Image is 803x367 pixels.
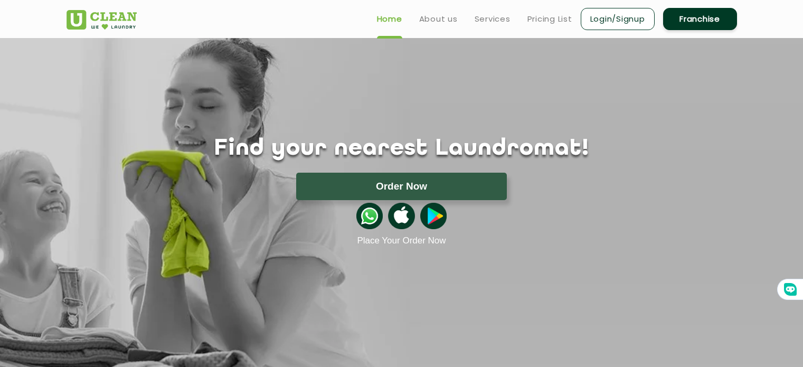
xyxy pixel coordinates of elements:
a: Services [475,13,511,25]
a: Franchise [663,8,737,30]
img: UClean Laundry and Dry Cleaning [67,10,137,30]
a: Place Your Order Now [357,236,446,246]
a: Pricing List [527,13,572,25]
img: playstoreicon.png [420,203,447,229]
img: apple-icon.png [388,203,414,229]
h1: Find your nearest Laundromat! [59,136,745,162]
a: About us [419,13,458,25]
img: whatsappicon.png [356,203,383,229]
button: Order Now [296,173,507,200]
a: Home [377,13,402,25]
a: Login/Signup [581,8,655,30]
